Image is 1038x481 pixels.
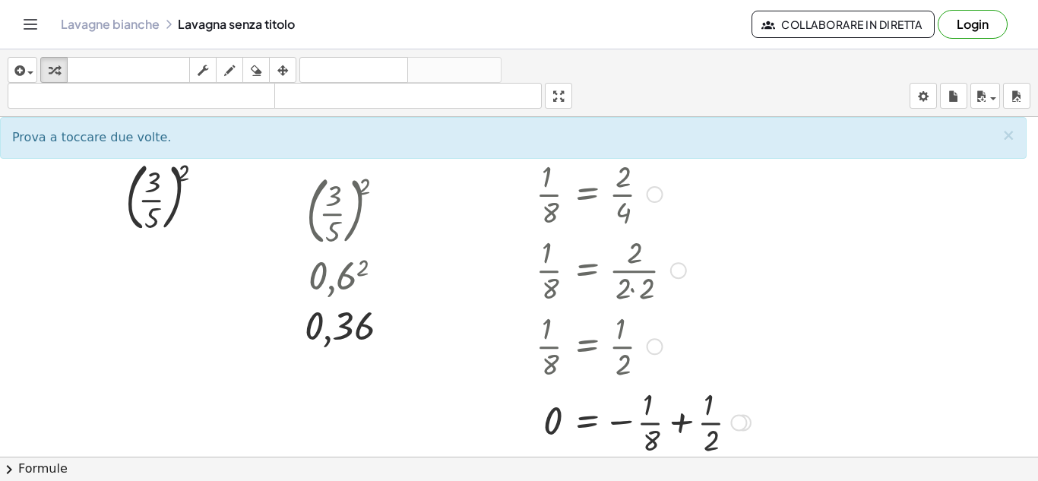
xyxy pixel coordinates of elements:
[61,16,160,32] font: Lavagne bianche
[8,83,275,109] button: formato_dimensione
[61,17,160,32] a: Lavagne bianche
[278,89,538,103] font: formato_dimensione
[299,57,408,83] button: disfare
[1002,126,1015,144] font: ×
[18,12,43,36] button: Attiva/disattiva la navigazione
[12,130,171,144] font: Prova a toccare due volte.
[411,63,498,78] font: rifare
[67,57,190,83] button: tastiera
[752,11,935,38] button: Collaborare in diretta
[11,89,271,103] font: formato_dimensione
[303,63,404,78] font: disfare
[18,461,68,476] font: Formule
[71,63,186,78] font: tastiera
[274,83,542,109] button: formato_dimensione
[781,17,922,31] font: Collaborare in diretta
[1002,128,1015,144] button: ×
[938,10,1008,39] button: Login
[957,16,989,32] font: Login
[407,57,502,83] button: rifare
